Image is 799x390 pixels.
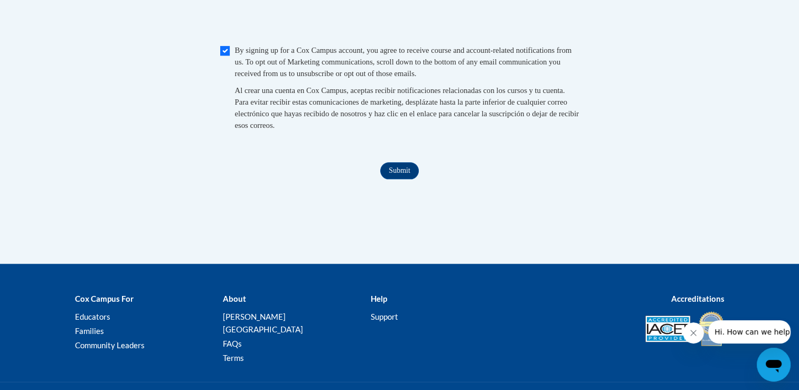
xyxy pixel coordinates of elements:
a: [PERSON_NAME][GEOGRAPHIC_DATA] [222,312,303,334]
iframe: Button to launch messaging window [757,348,791,382]
iframe: Message from company [708,320,791,343]
a: Community Leaders [75,340,145,350]
img: Accredited IACET® Provider [645,315,690,342]
b: Accreditations [671,294,725,303]
img: IDA® Accredited [698,310,725,347]
span: By signing up for a Cox Campus account, you agree to receive course and account-related notificat... [235,46,572,78]
a: Terms [222,353,243,363]
iframe: Close message [683,322,704,343]
a: Families [75,326,104,336]
span: Hi. How can we help? [6,7,86,16]
a: Educators [75,312,110,321]
b: About [222,294,246,303]
b: Help [370,294,387,303]
span: Al crear una cuenta en Cox Campus, aceptas recibir notificaciones relacionadas con los cursos y t... [235,86,579,129]
b: Cox Campus For [75,294,134,303]
a: FAQs [222,339,241,348]
input: Submit [380,162,418,179]
a: Support [370,312,398,321]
